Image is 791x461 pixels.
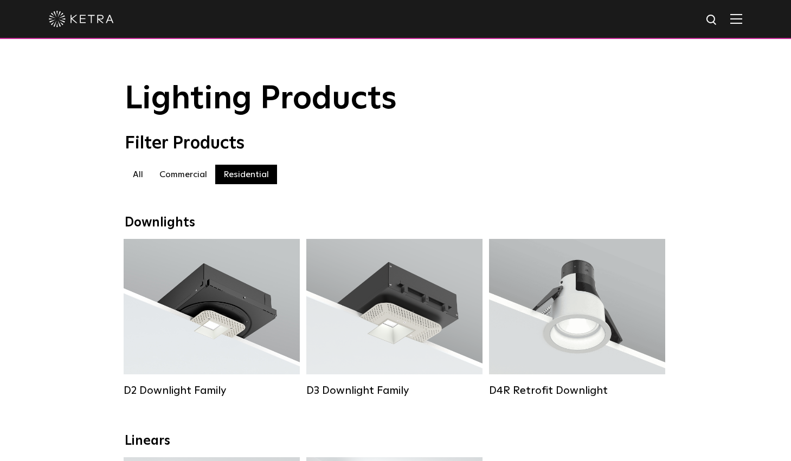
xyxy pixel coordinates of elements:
[49,11,114,27] img: ketra-logo-2019-white
[215,165,277,184] label: Residential
[125,215,667,231] div: Downlights
[125,83,397,115] span: Lighting Products
[306,384,483,397] div: D3 Downlight Family
[124,239,300,397] a: D2 Downlight Family Lumen Output:1200Colors:White / Black / Gloss Black / Silver / Bronze / Silve...
[125,133,667,154] div: Filter Products
[489,239,665,397] a: D4R Retrofit Downlight Lumen Output:800Colors:White / BlackBeam Angles:15° / 25° / 40° / 60°Watta...
[125,165,151,184] label: All
[124,384,300,397] div: D2 Downlight Family
[125,433,667,449] div: Linears
[306,239,483,397] a: D3 Downlight Family Lumen Output:700 / 900 / 1100Colors:White / Black / Silver / Bronze / Paintab...
[705,14,719,27] img: search icon
[489,384,665,397] div: D4R Retrofit Downlight
[730,14,742,24] img: Hamburger%20Nav.svg
[151,165,215,184] label: Commercial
